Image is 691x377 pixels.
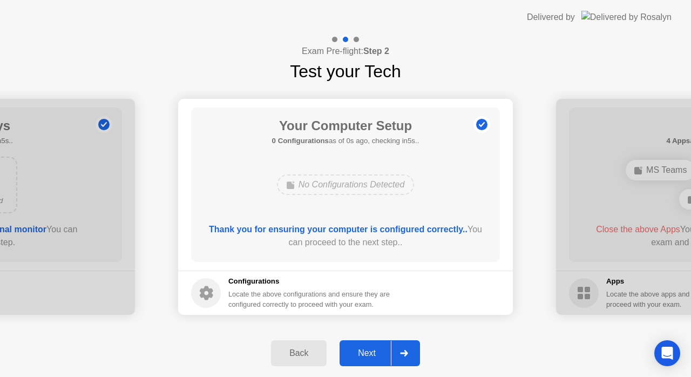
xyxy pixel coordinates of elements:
[302,45,389,58] h4: Exam Pre-flight:
[277,174,415,195] div: No Configurations Detected
[272,137,329,145] b: 0 Configurations
[654,340,680,366] div: Open Intercom Messenger
[274,348,323,358] div: Back
[581,11,672,23] img: Delivered by Rosalyn
[290,58,401,84] h1: Test your Tech
[207,223,485,249] div: You can proceed to the next step..
[272,116,419,136] h1: Your Computer Setup
[272,136,419,146] h5: as of 0s ago, checking in5s..
[271,340,327,366] button: Back
[363,46,389,56] b: Step 2
[228,289,392,309] div: Locate the above configurations and ensure they are configured correctly to proceed with your exam.
[343,348,391,358] div: Next
[209,225,468,234] b: Thank you for ensuring your computer is configured correctly..
[340,340,420,366] button: Next
[527,11,575,24] div: Delivered by
[228,276,392,287] h5: Configurations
